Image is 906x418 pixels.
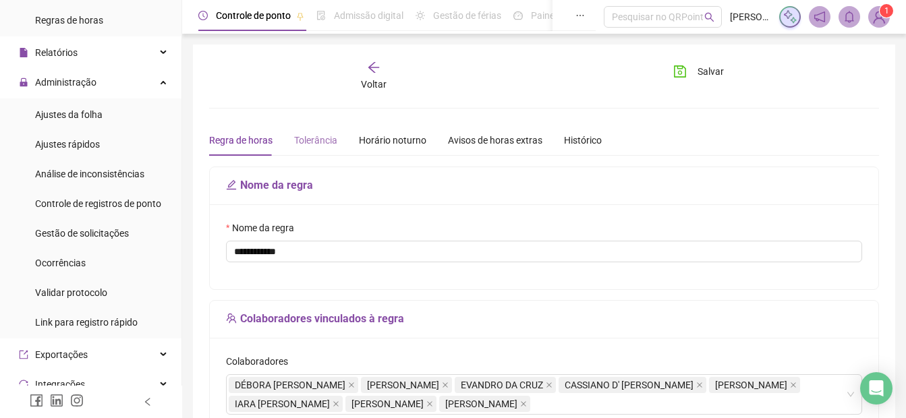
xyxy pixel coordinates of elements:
span: CASSIANO D' [PERSON_NAME] [565,378,693,392]
span: Ajustes rápidos [35,139,100,150]
span: IARA [PERSON_NAME] [235,396,330,411]
span: [PERSON_NAME] [715,378,787,392]
span: close [348,382,355,388]
div: Horário noturno [359,133,426,148]
label: Nome da regra [226,220,303,235]
div: Avisos de horas extras [448,133,542,148]
span: Painel do DP [531,10,584,21]
span: left [143,397,152,407]
span: PAULO HENRIQUE DA ROCHA SANTOS [345,396,436,412]
span: close [426,400,433,407]
span: Integrações [35,379,85,390]
span: 1 [884,6,889,16]
span: Gestão de férias [433,10,501,21]
div: Tolerância [294,133,337,148]
span: [PERSON_NAME] [351,396,424,411]
span: close [442,382,449,388]
span: dashboard [513,11,523,20]
span: close [520,400,527,407]
span: Relatórios [35,47,78,58]
span: WILLIAM MACIEL DOS SANTOS [439,396,530,412]
span: sync [19,380,28,389]
h5: Nome da regra [226,177,862,193]
span: IARA LETICIA MIRA PADILHA [229,396,343,412]
span: [PERSON_NAME] [367,378,439,392]
span: lock [19,78,28,87]
span: CASSIANO D' AVILA SUSIN [559,377,706,393]
span: Análise de inconsistências [35,169,144,179]
span: DÉBORA CRISTINA PEIXOTO [229,377,358,393]
span: DÉBORA [PERSON_NAME] [235,378,345,392]
button: Salvar [663,61,734,82]
span: export [19,350,28,359]
span: ellipsis [575,11,585,20]
span: facebook [30,394,43,407]
div: Histórico [564,133,602,148]
span: Gestão de solicitações [35,228,129,239]
span: notification [814,11,826,23]
span: JESSICA REGINA DA SILVA [709,377,800,393]
span: arrow-left [367,61,380,74]
span: Ajustes da folha [35,109,103,120]
img: 66729 [869,7,889,27]
span: close [333,400,339,407]
span: Salvar [698,64,724,79]
span: Exportações [35,349,88,360]
span: close [546,382,553,388]
span: save [673,65,687,78]
sup: Atualize o seu contato no menu Meus Dados [880,4,893,18]
span: sun [416,11,425,20]
span: linkedin [50,394,63,407]
span: clock-circle [198,11,208,20]
label: Colaboradores [226,354,297,369]
span: EVANDRO DA CRUZ [461,378,543,392]
span: Link para registro rápido [35,317,138,328]
span: Controle de ponto [216,10,291,21]
span: instagram [70,394,84,407]
div: Open Intercom Messenger [860,372,893,405]
span: pushpin [296,12,304,20]
input: Nome da regra [226,241,862,262]
span: Administração [35,77,96,88]
span: Voltar [361,79,387,90]
span: file [19,48,28,57]
span: [PERSON_NAME] [730,9,771,24]
span: Validar protocolo [35,287,107,298]
div: Regra de horas [209,133,273,148]
span: close [696,382,703,388]
span: EVANDRO DA CRUZ [455,377,556,393]
span: Ocorrências [35,258,86,268]
span: Regras de horas [35,15,103,26]
img: sparkle-icon.fc2bf0ac1784a2077858766a79e2daf3.svg [783,9,797,24]
span: RENATO LUIZ DOS SANTOS GARCIA [361,377,452,393]
h5: Colaboradores vinculados à regra [226,311,862,327]
span: Controle de registros de ponto [35,198,161,209]
span: search [704,12,714,22]
span: close [790,382,797,388]
span: [PERSON_NAME] [445,396,517,411]
span: bell [843,11,855,23]
span: team [226,313,237,324]
span: edit [226,179,237,190]
span: file-done [316,11,326,20]
span: Admissão digital [334,10,403,21]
